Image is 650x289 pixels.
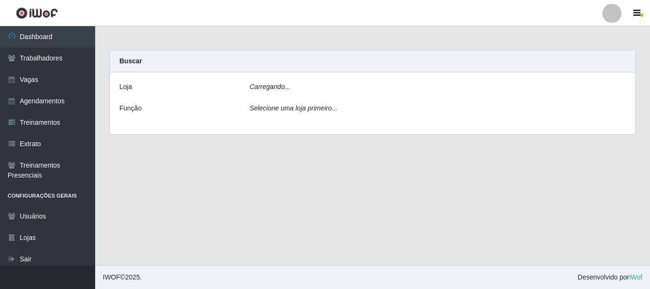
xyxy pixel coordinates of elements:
span: Desenvolvido por [578,272,642,282]
img: CoreUI Logo [16,7,58,19]
a: iWof [629,273,642,281]
strong: Buscar [119,57,142,65]
label: Função [119,103,142,113]
span: © 2025 . [103,272,142,282]
i: Carregando... [250,83,291,90]
span: IWOF [103,273,120,281]
i: Selecione uma loja primeiro... [250,104,337,112]
label: Loja [119,82,132,92]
